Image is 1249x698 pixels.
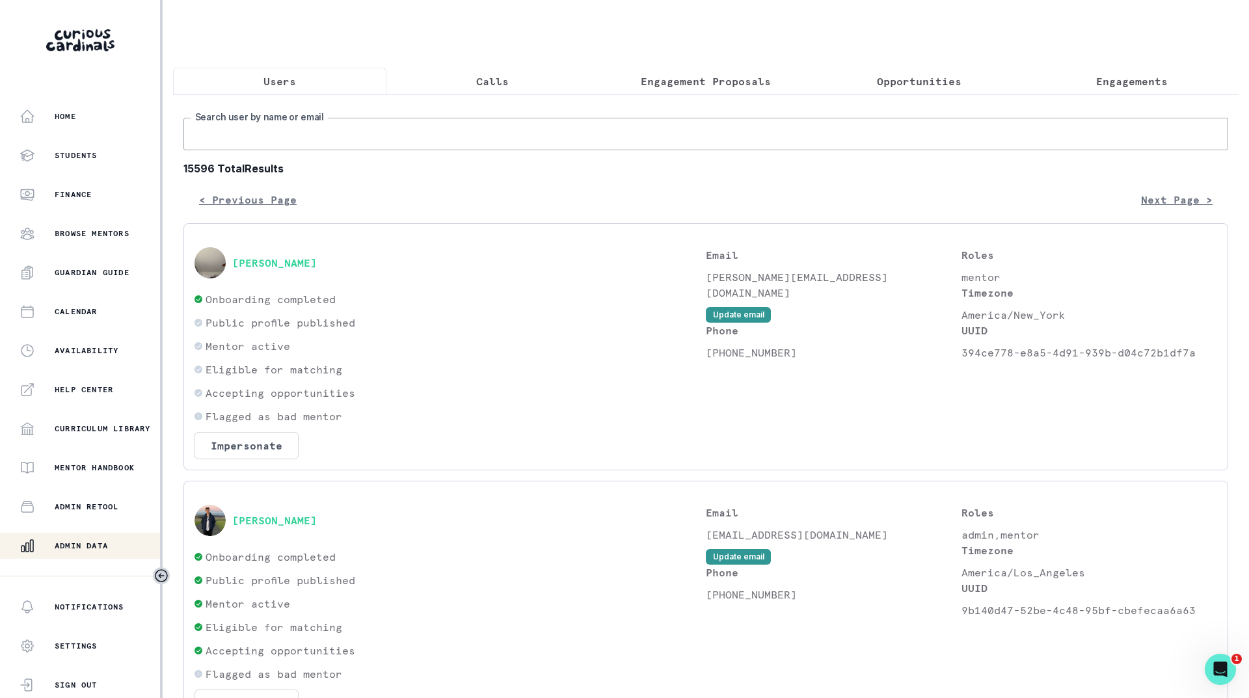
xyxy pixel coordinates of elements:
p: Help Center [55,384,113,395]
p: 9b140d47-52be-4c48-95bf-cbefecaa6a63 [961,602,1217,618]
button: Update email [706,549,771,565]
button: [PERSON_NAME] [232,514,317,527]
p: Onboarding completed [206,549,336,565]
button: Next Page > [1125,187,1228,213]
p: Settings [55,641,98,651]
p: Notifications [55,602,124,612]
p: America/Los_Angeles [961,565,1217,580]
p: 394ce778-e8a5-4d91-939b-d04c72b1df7a [961,345,1217,360]
p: mentor [961,269,1217,285]
p: admin,mentor [961,527,1217,543]
p: Eligible for matching [206,362,342,377]
button: Impersonate [195,432,299,459]
p: UUID [961,580,1217,596]
p: America/New_York [961,307,1217,323]
p: UUID [961,323,1217,338]
p: Finance [55,189,92,200]
p: Admin Retool [55,502,118,512]
p: Curriculum Library [55,423,151,434]
p: Mentor active [206,338,290,354]
p: Roles [961,505,1217,520]
p: [PHONE_NUMBER] [706,587,961,602]
button: Update email [706,307,771,323]
iframe: Intercom live chat [1205,654,1236,685]
p: Email [706,505,961,520]
p: Phone [706,323,961,338]
p: Guardian Guide [55,267,129,278]
p: Calls [476,74,509,89]
b: 15596 Total Results [183,161,1228,176]
p: Calendar [55,306,98,317]
p: Engagement Proposals [641,74,771,89]
p: Phone [706,565,961,580]
p: Flagged as bad mentor [206,666,342,682]
p: Sign Out [55,680,98,690]
span: 1 [1231,654,1242,664]
button: [PERSON_NAME] [232,256,317,269]
p: Roles [961,247,1217,263]
p: Availability [55,345,118,356]
p: Browse Mentors [55,228,129,239]
p: Public profile published [206,315,355,330]
p: Timezone [961,285,1217,301]
p: Email [706,247,961,263]
p: Onboarding completed [206,291,336,307]
p: [PERSON_NAME][EMAIL_ADDRESS][DOMAIN_NAME] [706,269,961,301]
p: Mentor active [206,596,290,611]
p: Eligible for matching [206,619,342,635]
p: Flagged as bad mentor [206,409,342,424]
p: Public profile published [206,572,355,588]
p: Users [263,74,296,89]
p: Opportunities [877,74,961,89]
p: Mentor Handbook [55,463,135,473]
p: Accepting opportunities [206,643,355,658]
p: Accepting opportunities [206,385,355,401]
img: Curious Cardinals Logo [46,29,114,51]
p: Home [55,111,76,122]
button: Toggle sidebar [153,567,170,584]
p: Admin Data [55,541,108,551]
button: < Previous Page [183,187,312,213]
p: Timezone [961,543,1217,558]
p: [PHONE_NUMBER] [706,345,961,360]
p: Engagements [1096,74,1168,89]
p: [EMAIL_ADDRESS][DOMAIN_NAME] [706,527,961,543]
p: Students [55,150,98,161]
